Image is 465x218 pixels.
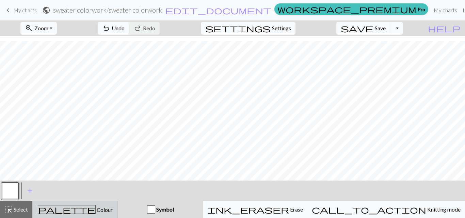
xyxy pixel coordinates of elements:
[32,201,118,218] button: Colour
[20,22,57,35] button: Zoom
[102,23,110,33] span: undo
[53,6,162,14] h2: sweater colorwork / sweater colorwork
[13,206,28,213] span: Select
[118,201,203,218] button: Symbol
[98,22,129,35] button: Undo
[426,206,461,213] span: Knitting mode
[42,5,50,15] span: public
[13,7,37,13] span: My charts
[375,25,386,31] span: Save
[4,205,13,214] span: highlight_alt
[272,24,291,32] span: Settings
[201,22,295,35] button: SettingsSettings
[289,206,303,213] span: Erase
[34,25,48,31] span: Zoom
[431,3,460,17] a: My charts
[274,3,428,15] a: Pro
[96,206,113,213] span: Colour
[26,186,34,196] span: add
[277,4,416,14] span: workspace_premium
[155,206,174,213] span: Symbol
[112,25,125,31] span: Undo
[4,4,37,16] a: My charts
[336,22,390,35] button: Save
[207,205,289,214] span: ink_eraser
[203,201,307,218] button: Erase
[341,23,373,33] span: save
[165,5,271,15] span: edit_document
[307,201,465,218] button: Knitting mode
[312,205,426,214] span: call_to_action
[4,5,12,15] span: keyboard_arrow_left
[38,205,95,214] span: palette
[205,23,271,33] span: settings
[428,23,461,33] span: help
[25,23,33,33] span: zoom_in
[205,24,271,32] i: Settings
